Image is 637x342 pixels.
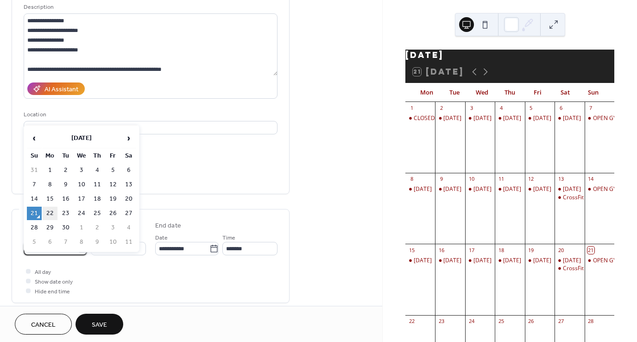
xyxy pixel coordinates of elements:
[74,164,89,177] td: 3
[92,320,107,330] span: Save
[551,83,579,102] div: Sat
[90,221,105,234] td: 2
[121,149,136,163] th: Sa
[408,176,415,183] div: 8
[443,114,461,122] div: [DATE]
[557,176,564,183] div: 13
[557,105,564,112] div: 6
[563,194,612,202] div: CrossFit Kids 10:30
[76,314,123,335] button: Save
[90,192,105,206] td: 18
[106,221,120,234] td: 3
[585,185,614,193] div: OPEN GYM 9 AM
[58,149,73,163] th: Tu
[90,149,105,163] th: Th
[405,257,435,265] div: Monday 15 Sept
[405,114,435,122] div: CLOSED
[438,176,445,183] div: 9
[27,192,42,206] td: 14
[555,265,584,272] div: CrossFit Kids 10:30
[503,257,521,265] div: [DATE]
[43,207,57,220] td: 22
[443,257,461,265] div: [DATE]
[593,185,637,193] div: OPEN GYM 9 AM
[465,114,495,122] div: Wednesday 3 Sept
[438,105,445,112] div: 2
[58,178,73,191] td: 9
[435,257,465,265] div: Tuesday 16 Sept
[24,110,276,120] div: Location
[563,114,581,122] div: [DATE]
[585,114,614,122] div: OPEN GYM 9AM
[408,247,415,253] div: 15
[90,164,105,177] td: 4
[27,149,42,163] th: Su
[121,178,136,191] td: 13
[528,105,535,112] div: 5
[43,149,57,163] th: Mo
[557,247,564,253] div: 20
[465,257,495,265] div: Wednesday 17 Sept
[222,233,235,243] span: Time
[90,178,105,191] td: 11
[587,176,594,183] div: 14
[43,164,57,177] td: 1
[525,257,555,265] div: Friday 19 Sept
[27,221,42,234] td: 28
[443,185,461,193] div: [DATE]
[468,318,475,325] div: 24
[563,185,581,193] div: [DATE]
[498,105,505,112] div: 4
[155,233,168,243] span: Date
[408,105,415,112] div: 1
[405,50,614,61] div: [DATE]
[503,114,521,122] div: [DATE]
[74,207,89,220] td: 24
[74,178,89,191] td: 10
[35,277,73,287] span: Show date only
[43,221,57,234] td: 29
[473,114,492,122] div: [DATE]
[587,247,594,253] div: 21
[579,83,607,102] div: Sun
[27,129,41,147] span: ‹
[525,185,555,193] div: Friday 12 Sept
[74,221,89,234] td: 1
[74,192,89,206] td: 17
[555,194,584,202] div: CrossFit Kids 10:30
[495,114,524,122] div: Thursday 4 Sept
[498,318,505,325] div: 25
[525,114,555,122] div: Friday 5 Sept
[35,267,51,277] span: All day
[106,207,120,220] td: 26
[587,105,594,112] div: 7
[15,314,72,335] a: Cancel
[465,185,495,193] div: Wednesday 10 Sept
[495,257,524,265] div: Thursday 18 Sept
[468,176,475,183] div: 10
[473,185,492,193] div: [DATE]
[58,192,73,206] td: 16
[121,235,136,249] td: 11
[122,129,136,147] span: ›
[90,207,105,220] td: 25
[43,128,120,148] th: [DATE]
[121,221,136,234] td: 4
[563,257,581,265] div: [DATE]
[408,318,415,325] div: 22
[106,178,120,191] td: 12
[27,207,42,220] td: 21
[533,185,551,193] div: [DATE]
[58,221,73,234] td: 30
[414,114,435,122] div: CLOSED
[435,114,465,122] div: Tuesday 2 Sept
[106,164,120,177] td: 5
[468,247,475,253] div: 17
[414,257,432,265] div: [DATE]
[441,83,468,102] div: Tue
[155,221,181,231] div: End date
[27,164,42,177] td: 31
[106,235,120,249] td: 10
[523,83,551,102] div: Fri
[498,247,505,253] div: 18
